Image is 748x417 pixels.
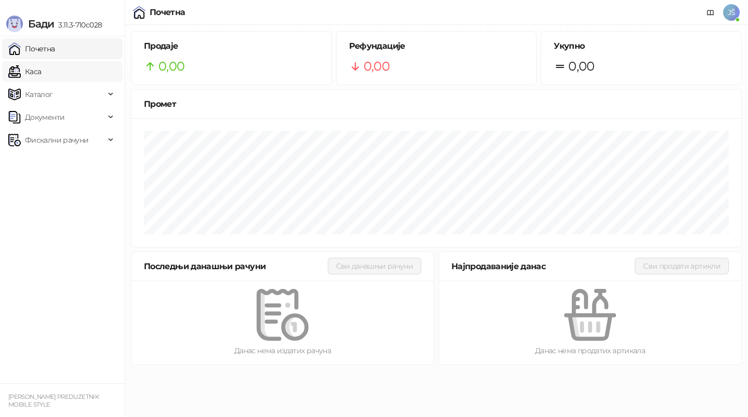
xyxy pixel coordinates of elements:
a: Документација [702,4,719,21]
small: [PERSON_NAME] PREDUZETNIK MOBILE STYLE [8,393,99,408]
span: JŠ [723,4,740,21]
span: 0,00 [364,57,390,76]
span: 0,00 [568,57,594,76]
div: Промет [144,98,729,110]
span: Фискални рачуни [25,130,88,150]
div: Почетна [150,8,185,17]
h5: Рефундације [349,40,524,52]
div: Најпродаваније данас [451,260,635,273]
div: Данас нема продатих артикала [456,345,725,356]
h5: Укупно [554,40,729,52]
span: Документи [25,107,64,128]
button: Сви продати артикли [635,258,729,274]
span: 3.11.3-710c028 [54,20,102,30]
span: Каталог [25,84,53,105]
h5: Продаје [144,40,319,52]
div: Данас нема издатих рачуна [148,345,417,356]
span: Бади [28,18,54,30]
button: Сви данашњи рачуни [328,258,421,274]
img: Logo [6,16,23,32]
span: 0,00 [158,57,184,76]
a: Почетна [8,38,55,59]
a: Каса [8,61,41,82]
div: Последњи данашњи рачуни [144,260,328,273]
